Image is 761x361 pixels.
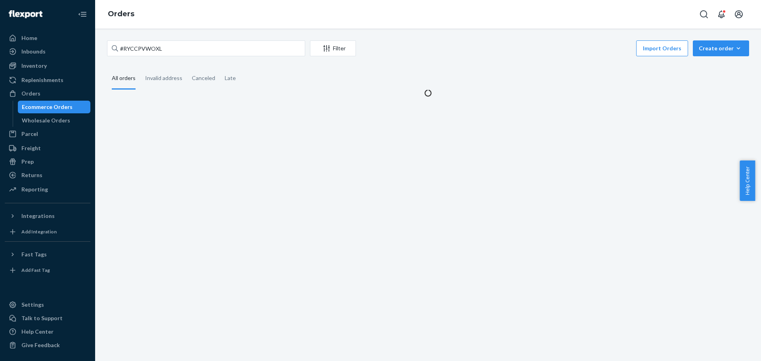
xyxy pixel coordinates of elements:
[713,6,729,22] button: Open notifications
[9,10,42,18] img: Flexport logo
[5,210,90,222] button: Integrations
[5,225,90,238] a: Add Integration
[21,171,42,179] div: Returns
[21,314,63,322] div: Talk to Support
[21,328,54,336] div: Help Center
[5,169,90,181] a: Returns
[21,250,47,258] div: Fast Tags
[5,142,90,155] a: Freight
[5,128,90,140] a: Parcel
[18,101,91,113] a: Ecommerce Orders
[5,298,90,311] a: Settings
[22,103,73,111] div: Ecommerce Orders
[5,59,90,72] a: Inventory
[5,32,90,44] a: Home
[18,114,91,127] a: Wholesale Orders
[21,34,37,42] div: Home
[5,155,90,168] a: Prep
[21,228,57,235] div: Add Integration
[112,68,136,90] div: All orders
[5,183,90,196] a: Reporting
[21,301,44,309] div: Settings
[22,117,70,124] div: Wholesale Orders
[5,312,90,325] a: Talk to Support
[21,185,48,193] div: Reporting
[21,130,38,138] div: Parcel
[21,158,34,166] div: Prep
[108,10,134,18] a: Orders
[21,267,50,273] div: Add Fast Tag
[21,212,55,220] div: Integrations
[5,339,90,351] button: Give Feedback
[192,68,215,88] div: Canceled
[693,40,749,56] button: Create order
[145,68,182,88] div: Invalid address
[5,74,90,86] a: Replenishments
[740,160,755,201] button: Help Center
[101,3,141,26] ol: breadcrumbs
[21,48,46,55] div: Inbounds
[696,6,712,22] button: Open Search Box
[107,40,305,56] input: Search orders
[21,144,41,152] div: Freight
[5,264,90,277] a: Add Fast Tag
[21,90,40,97] div: Orders
[731,6,747,22] button: Open account menu
[5,87,90,100] a: Orders
[699,44,743,52] div: Create order
[5,45,90,58] a: Inbounds
[636,40,688,56] button: Import Orders
[225,68,236,88] div: Late
[21,62,47,70] div: Inventory
[5,248,90,261] button: Fast Tags
[5,325,90,338] a: Help Center
[21,341,60,349] div: Give Feedback
[75,6,90,22] button: Close Navigation
[310,44,356,52] div: Filter
[310,40,356,56] button: Filter
[21,76,63,84] div: Replenishments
